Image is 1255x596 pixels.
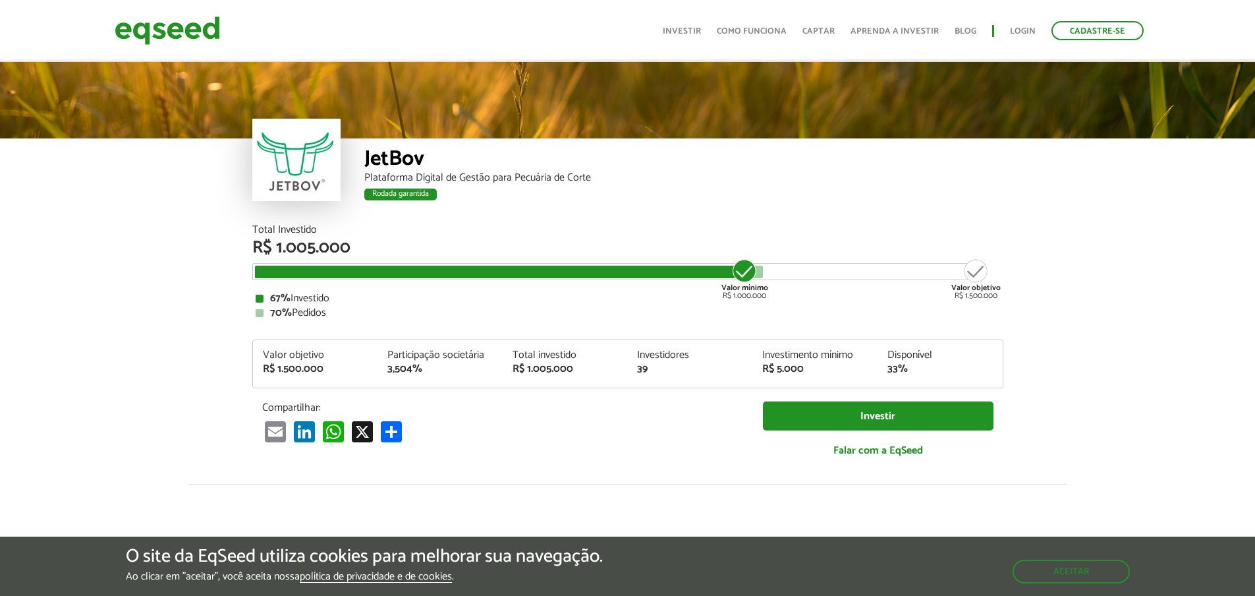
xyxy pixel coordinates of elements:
a: Blog [955,27,976,36]
a: Captar [802,27,835,36]
a: Investir [663,27,701,36]
div: JetBov [364,148,1003,173]
a: política de privacidade e de cookies [300,572,452,583]
strong: 70% [270,304,292,322]
a: Como funciona [717,27,787,36]
a: LinkedIn [291,421,318,442]
div: Valor objetivo [263,350,368,361]
a: Email [262,421,289,442]
a: Login [1010,27,1036,36]
p: Ao clicar em "aceitar", você aceita nossa . [126,570,603,583]
a: Aprenda a investir [851,27,939,36]
div: Investidores [637,350,742,361]
strong: Valor objetivo [951,282,1001,294]
a: Cadastre-se [1051,21,1144,40]
strong: 67% [270,289,291,307]
a: WhatsApp [320,421,347,442]
div: Disponível [887,350,993,361]
img: EqSeed [115,13,220,48]
button: Aceitar [1013,560,1130,583]
div: 39 [637,364,742,374]
div: R$ 1.500.000 [263,364,368,374]
a: X [349,421,376,442]
div: Pedidos [256,308,1000,318]
div: R$ 1.500.000 [951,258,1001,300]
div: Investimento mínimo [762,350,868,361]
div: Participação societária [387,350,493,361]
a: Compartilhar [378,421,404,442]
a: Falar com a EqSeed [763,437,993,464]
a: Investir [763,402,993,431]
div: Investido [256,293,1000,304]
div: 33% [887,364,993,374]
strong: Valor mínimo [721,282,768,294]
div: Rodada garantida [364,189,437,200]
div: R$ 1.005.000 [513,364,618,374]
div: R$ 5.000 [762,364,868,374]
div: 3,504% [387,364,493,374]
h5: O site da EqSeed utiliza cookies para melhorar sua navegação. [126,547,603,567]
div: R$ 1.005.000 [252,239,1003,256]
p: Compartilhar: [262,402,743,414]
div: Total Investido [252,225,1003,235]
div: Total investido [513,350,618,361]
div: Plataforma Digital de Gestão para Pecuária de Corte [364,173,1003,183]
div: R$ 1.000.000 [720,258,769,300]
